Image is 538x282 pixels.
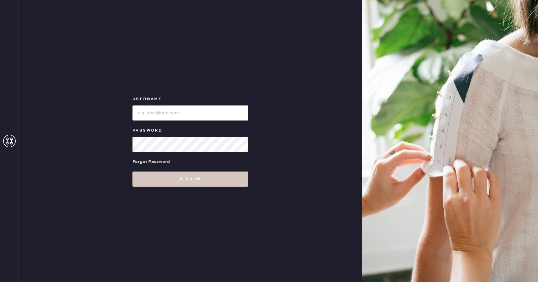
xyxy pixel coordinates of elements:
[132,158,170,165] div: Forgot Password
[132,172,248,187] button: Sign in
[132,95,248,103] label: Username
[132,127,248,134] label: Password
[132,152,170,172] a: Forgot Password
[132,105,248,121] input: e.g. john@doe.com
